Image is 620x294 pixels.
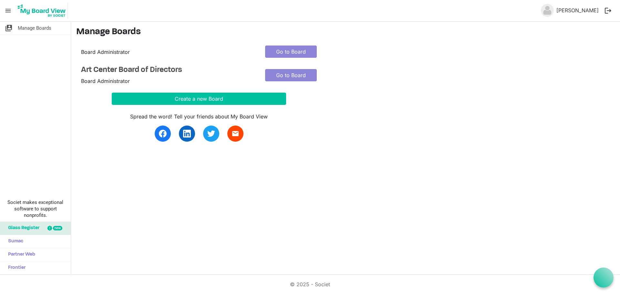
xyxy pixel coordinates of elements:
a: Go to Board [265,46,317,58]
div: new [53,226,62,230]
a: Go to Board [265,69,317,81]
h3: Manage Boards [76,27,615,38]
img: facebook.svg [159,130,167,137]
span: Frontier [5,261,26,274]
span: menu [2,5,14,17]
span: Societ makes exceptional software to support nonprofits. [3,199,68,218]
div: Spread the word! Tell your friends about My Board View [112,113,286,120]
img: linkedin.svg [183,130,191,137]
button: Create a new Board [112,93,286,105]
span: Glass Register [5,222,39,235]
span: Manage Boards [18,22,51,35]
span: Board Administrator [81,78,130,84]
span: Sumac [5,235,23,248]
span: switch_account [5,22,13,35]
img: My Board View Logo [16,3,68,19]
a: [PERSON_NAME] [554,4,601,17]
a: Art Center Board of Directors [81,66,255,75]
img: no-profile-picture.svg [541,4,554,17]
span: Board Administrator [81,49,130,55]
span: Partner Web [5,248,35,261]
button: logout [601,4,615,17]
img: twitter.svg [207,130,215,137]
a: My Board View Logo [16,3,70,19]
a: © 2025 - Societ [290,281,330,288]
span: email [232,130,239,137]
a: email [227,126,243,142]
